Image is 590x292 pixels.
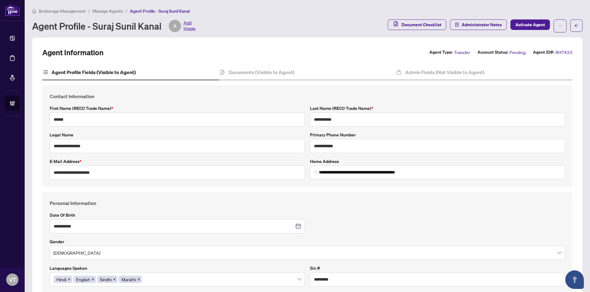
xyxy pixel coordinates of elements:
[184,20,196,32] span: Add Image
[68,278,71,281] span: close
[310,131,565,138] label: Primary Phone Number
[310,105,565,112] label: Last Name (RECO Trade Name)
[93,8,123,14] span: Manage Agents
[32,20,196,32] div: Agent Profile - Suraj Sunil Kanal
[50,212,305,219] label: Date of Birth
[454,49,470,56] span: Transfer
[122,276,136,283] span: Marathi
[558,24,562,28] span: ellipsis
[137,278,140,281] span: close
[119,276,142,283] span: Marathi
[405,69,484,76] h4: Admin Fields (Not Visible to Agent)
[477,49,508,56] label: Account Status:
[50,199,565,207] h4: Personal Information
[97,276,118,283] span: Sindhi
[555,49,572,56] span: RH7433
[533,49,554,56] label: Agent ID#:
[174,23,176,29] span: S
[429,49,453,56] label: Agent Type:
[56,276,66,283] span: Hindi
[32,9,36,13] span: home
[54,276,72,283] span: Hindi
[402,20,441,30] span: Document Checklist
[510,49,526,56] span: Pending
[455,23,459,27] span: solution
[310,158,565,165] label: Home Address
[50,238,565,245] label: Gender
[113,278,116,281] span: close
[574,23,579,28] span: arrow-left
[50,105,305,112] label: First Name (RECO Trade Name)
[52,69,136,76] h4: Agent Profile Fields (Visible to Agent)
[565,270,584,289] button: Open asap
[100,276,112,283] span: Sindhi
[53,247,561,259] span: Male
[50,131,305,138] label: Legal Name
[5,5,20,16] img: logo
[50,158,305,165] label: E-mail Address
[50,93,565,100] h4: Contact Information
[462,20,502,30] span: Administrator Notes
[9,275,16,284] span: VT
[515,20,545,30] span: Activate Agent
[50,265,305,272] label: Languages spoken
[388,19,446,30] button: Document Checklist
[39,8,86,14] span: Brokerage Management
[310,265,565,272] label: Sin #
[229,69,294,76] h4: Documents (Visible to Agent)
[91,278,94,281] span: close
[76,276,90,283] span: English
[510,19,550,30] button: Activate Agent
[88,7,90,15] li: /
[42,48,104,57] h2: Agent Information
[73,276,96,283] span: English
[450,19,507,30] button: Administrator Notes
[126,7,127,15] li: /
[130,8,190,14] span: Agent Profile - Suraj Sunil Kanal
[314,170,318,174] img: search_icon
